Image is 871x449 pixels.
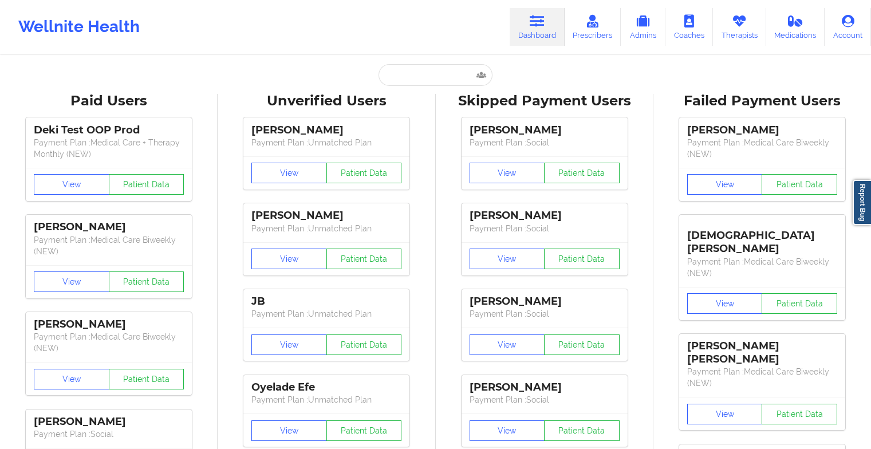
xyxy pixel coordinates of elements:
[621,8,665,46] a: Admins
[687,124,837,137] div: [PERSON_NAME]
[251,420,327,441] button: View
[687,366,837,389] p: Payment Plan : Medical Care Biweekly (NEW)
[34,415,184,428] div: [PERSON_NAME]
[687,256,837,279] p: Payment Plan : Medical Care Biweekly (NEW)
[251,295,401,308] div: JB
[470,420,545,441] button: View
[470,209,620,222] div: [PERSON_NAME]
[8,92,210,110] div: Paid Users
[251,308,401,320] p: Payment Plan : Unmatched Plan
[544,249,620,269] button: Patient Data
[825,8,871,46] a: Account
[34,220,184,234] div: [PERSON_NAME]
[470,381,620,394] div: [PERSON_NAME]
[34,174,109,195] button: View
[565,8,621,46] a: Prescribers
[661,92,863,110] div: Failed Payment Users
[34,369,109,389] button: View
[34,234,184,257] p: Payment Plan : Medical Care Biweekly (NEW)
[470,124,620,137] div: [PERSON_NAME]
[251,209,401,222] div: [PERSON_NAME]
[470,137,620,148] p: Payment Plan : Social
[251,124,401,137] div: [PERSON_NAME]
[687,293,763,314] button: View
[687,404,763,424] button: View
[544,334,620,355] button: Patient Data
[34,271,109,292] button: View
[226,92,427,110] div: Unverified Users
[470,308,620,320] p: Payment Plan : Social
[251,223,401,234] p: Payment Plan : Unmatched Plan
[109,174,184,195] button: Patient Data
[470,163,545,183] button: View
[766,8,825,46] a: Medications
[687,220,837,255] div: [DEMOGRAPHIC_DATA][PERSON_NAME]
[251,163,327,183] button: View
[34,428,184,440] p: Payment Plan : Social
[251,137,401,148] p: Payment Plan : Unmatched Plan
[470,223,620,234] p: Payment Plan : Social
[470,334,545,355] button: View
[470,394,620,405] p: Payment Plan : Social
[544,420,620,441] button: Patient Data
[687,340,837,366] div: [PERSON_NAME] [PERSON_NAME]
[34,137,184,160] p: Payment Plan : Medical Care + Therapy Monthly (NEW)
[326,334,402,355] button: Patient Data
[326,163,402,183] button: Patient Data
[251,381,401,394] div: Oyelade Efe
[762,174,837,195] button: Patient Data
[251,334,327,355] button: View
[713,8,766,46] a: Therapists
[251,394,401,405] p: Payment Plan : Unmatched Plan
[853,180,871,225] a: Report Bug
[109,369,184,389] button: Patient Data
[251,249,327,269] button: View
[687,137,837,160] p: Payment Plan : Medical Care Biweekly (NEW)
[665,8,713,46] a: Coaches
[510,8,565,46] a: Dashboard
[762,293,837,314] button: Patient Data
[34,124,184,137] div: Deki Test OOP Prod
[34,331,184,354] p: Payment Plan : Medical Care Biweekly (NEW)
[326,249,402,269] button: Patient Data
[444,92,645,110] div: Skipped Payment Users
[34,318,184,331] div: [PERSON_NAME]
[470,295,620,308] div: [PERSON_NAME]
[762,404,837,424] button: Patient Data
[326,420,402,441] button: Patient Data
[687,174,763,195] button: View
[109,271,184,292] button: Patient Data
[470,249,545,269] button: View
[544,163,620,183] button: Patient Data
